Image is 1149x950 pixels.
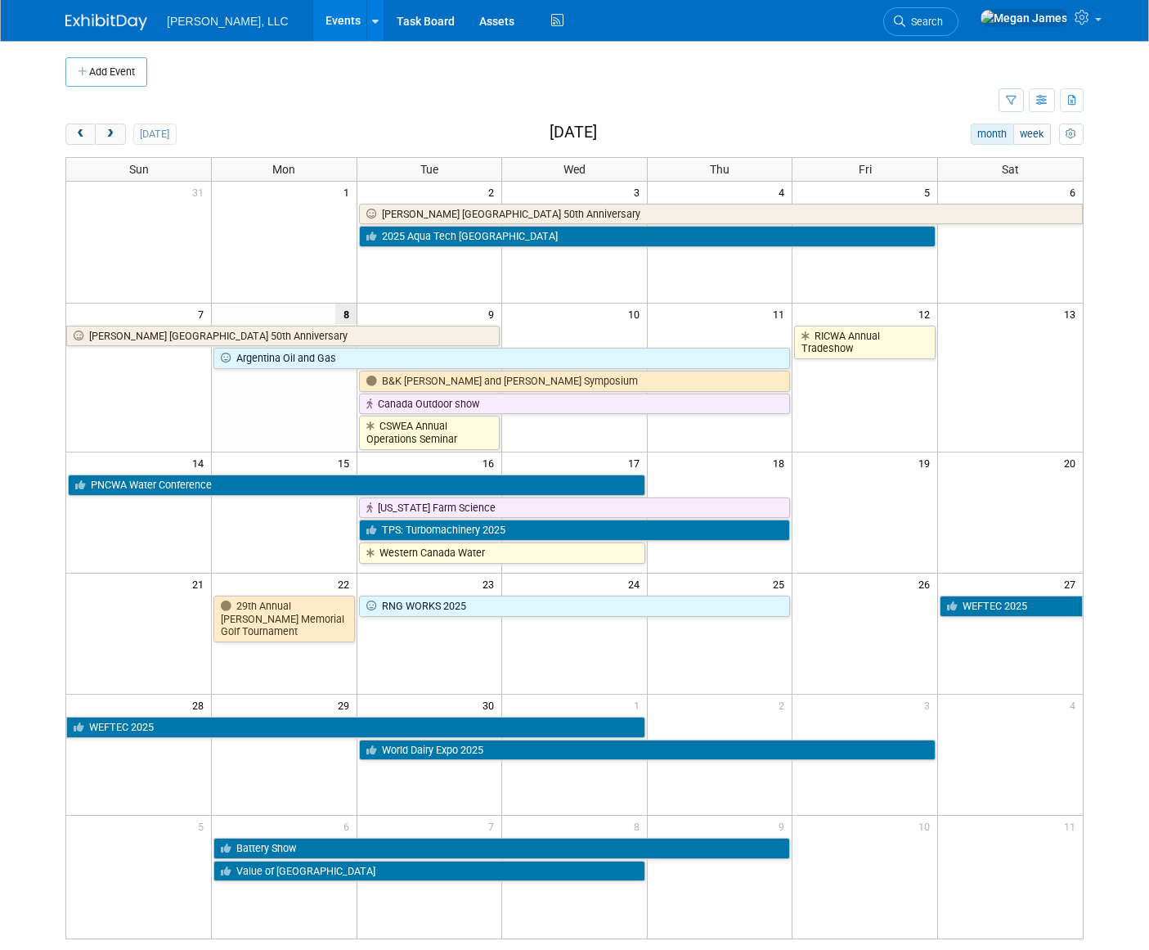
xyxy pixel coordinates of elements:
span: 21 [191,574,211,594]
button: next [95,124,125,145]
span: 2 [777,695,792,715]
button: month [971,124,1014,145]
span: 5 [196,816,211,836]
h2: [DATE] [550,124,597,142]
a: 2025 Aqua Tech [GEOGRAPHIC_DATA] [359,226,936,247]
a: 29th Annual [PERSON_NAME] Memorial Golf Tournament [213,596,355,642]
span: 9 [777,816,792,836]
a: RICWA Annual Tradeshow [794,326,936,359]
span: 8 [632,816,647,836]
button: week [1013,124,1051,145]
span: 25 [771,574,792,594]
span: 30 [481,695,501,715]
span: 2 [487,182,501,202]
a: PNCWA Water Conference [68,475,645,496]
span: 15 [336,452,357,473]
span: 6 [342,816,357,836]
button: myCustomButton [1059,124,1084,145]
span: 18 [771,452,792,473]
a: World Dairy Expo 2025 [359,740,936,761]
span: 19 [917,452,937,473]
span: 1 [342,182,357,202]
button: prev [65,124,96,145]
span: 9 [487,304,501,324]
span: 10 [626,304,647,324]
span: Tue [420,163,438,176]
a: [PERSON_NAME] [GEOGRAPHIC_DATA] 50th Anniversary [359,204,1083,225]
span: 8 [335,304,357,324]
span: 27 [1062,574,1083,594]
a: Argentina Oil and Gas [213,348,790,369]
span: 14 [191,452,211,473]
i: Personalize Calendar [1066,129,1076,140]
a: Canada Outdoor show [359,394,791,415]
span: 6 [1068,182,1083,202]
span: Sun [129,163,149,176]
span: 12 [917,304,937,324]
span: 28 [191,695,211,715]
span: 20 [1062,452,1083,473]
span: 7 [487,816,501,836]
span: 17 [626,452,647,473]
span: 13 [1062,304,1083,324]
span: Wed [563,163,586,176]
span: 11 [771,304,792,324]
button: Add Event [65,57,147,87]
a: [US_STATE] Farm Science [359,498,791,519]
a: CSWEA Annual Operations Seminar [359,416,500,449]
span: Sat [1002,163,1019,176]
img: ExhibitDay [65,14,147,30]
span: 10 [917,816,937,836]
a: Western Canada Water [359,543,645,564]
span: 4 [1068,695,1083,715]
span: 7 [196,304,211,324]
span: Mon [272,163,295,176]
span: 16 [481,452,501,473]
span: 3 [922,695,937,715]
span: 1 [632,695,647,715]
span: 26 [917,574,937,594]
a: WEFTEC 2025 [940,596,1083,617]
span: Search [905,16,943,28]
span: 29 [336,695,357,715]
span: 31 [191,182,211,202]
a: Battery Show [213,838,790,859]
span: [PERSON_NAME], LLC [167,15,289,28]
a: [PERSON_NAME] [GEOGRAPHIC_DATA] 50th Anniversary [66,326,500,347]
a: WEFTEC 2025 [66,717,645,738]
span: 24 [626,574,647,594]
a: TPS: Turbomachinery 2025 [359,520,791,541]
span: 11 [1062,816,1083,836]
button: [DATE] [133,124,177,145]
img: Megan James [980,9,1068,27]
a: Value of [GEOGRAPHIC_DATA] [213,861,645,882]
a: Search [883,7,958,36]
a: B&K [PERSON_NAME] and [PERSON_NAME] Symposium [359,371,791,392]
span: 22 [336,574,357,594]
a: RNG WORKS 2025 [359,596,791,617]
span: 23 [481,574,501,594]
span: 5 [922,182,937,202]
